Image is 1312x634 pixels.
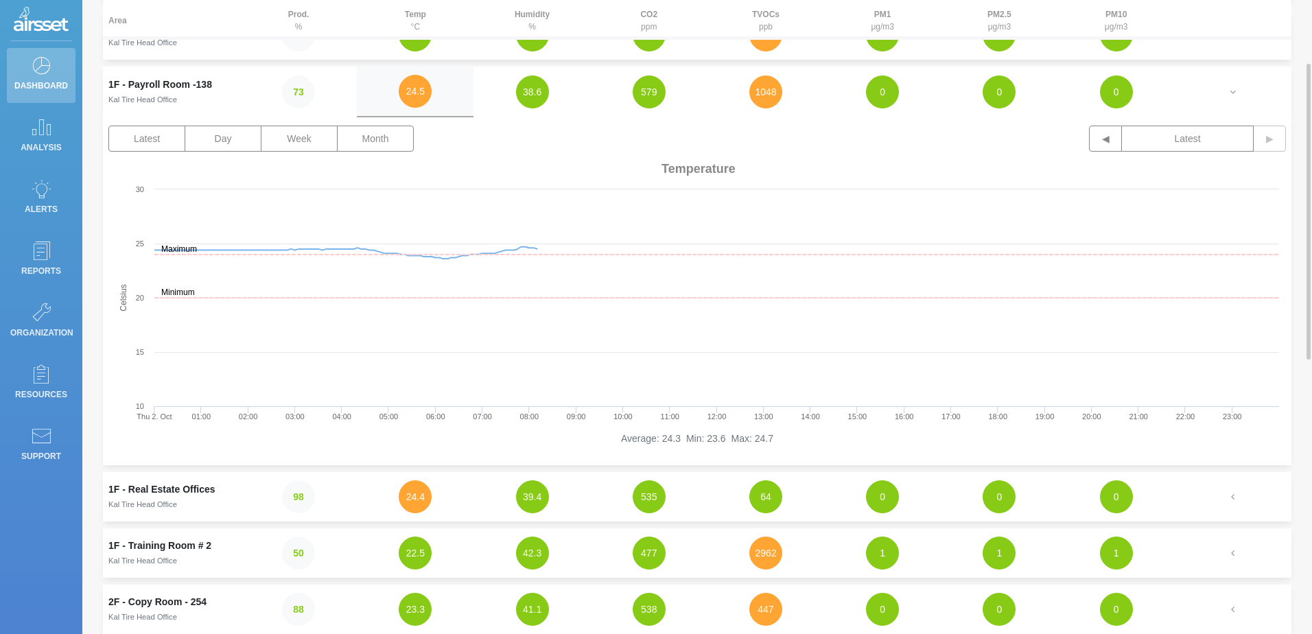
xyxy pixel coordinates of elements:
text: 11:00 [660,412,679,421]
text: 20 [136,294,144,302]
a: Analysis [7,110,75,165]
strong: Humidity [515,10,550,19]
text: 01:00 [192,412,211,421]
li: Max: 24.7 [731,432,773,446]
strong: 98 [293,491,304,502]
strong: PM1 [874,10,891,19]
text: 02:00 [239,412,258,421]
small: Kal Tire Head Office [108,95,177,104]
strong: 88 [293,604,304,615]
button: 50 [282,537,315,570]
text: 20:00 [1082,412,1101,421]
text: 05:00 [379,412,399,421]
a: Support [7,419,75,473]
li: Min: 23.6 [686,432,726,446]
button: 0 [1100,480,1133,513]
button: 42.3 [516,537,549,570]
button: 24.5 [399,75,432,108]
text: 15 [136,348,144,356]
text: 10:00 [613,412,633,421]
text: 09:00 [567,412,586,421]
li: Average: 24.3 [621,432,681,446]
button: 0 [866,593,899,626]
p: Dashboard [10,75,72,96]
text: 18:00 [988,412,1007,421]
button: 64 [749,480,782,513]
td: 2F - Copy Room - 254Kal Tire Head Office [103,585,240,634]
strong: PM10 [1105,10,1127,19]
button: ◀ [1089,126,1122,152]
text: 15:00 [848,412,867,421]
strong: CO2 [640,10,657,19]
button: 447 [749,593,782,626]
button: Day [185,126,261,152]
text: 21:00 [1129,412,1148,421]
button: Latest [1122,126,1254,152]
button: 41.1 [516,593,549,626]
strong: Temp [405,10,426,19]
a: Reports [7,233,75,288]
button: 38.6 [516,75,549,108]
text: 04:00 [332,412,351,421]
a: Dashboard [7,48,75,103]
button: 0 [983,480,1016,513]
strong: Prod. [288,10,309,19]
text: 14:00 [801,412,820,421]
strong: 73 [293,86,304,97]
button: 538 [633,593,666,626]
button: 98 [282,480,315,513]
button: 1 [1100,537,1133,570]
text: Celsius [119,284,128,311]
text: 30 [136,185,144,193]
a: Alerts [7,172,75,226]
button: 2962 [749,537,782,570]
td: 1F - Payroll Room -138Kal Tire Head Office [103,67,240,117]
img: Logo [14,7,69,34]
button: 579 [633,75,666,108]
button: 0 [866,480,899,513]
td: 1F - Real Estate OfficesKal Tire Head Office [103,472,240,521]
button: 39.4 [516,480,549,513]
button: 22.5 [399,537,432,570]
td: 1F - Training Room # 2Kal Tire Head Office [103,528,240,578]
text: 22:00 [1176,412,1195,421]
text: 10 [136,402,144,410]
button: 88 [282,593,315,626]
p: Support [10,446,72,467]
text: 19:00 [1035,412,1055,421]
strong: PM2.5 [987,10,1011,19]
span: Temperature [661,162,736,176]
button: 535 [633,480,666,513]
button: 0 [1100,593,1133,626]
text: 06:00 [426,412,445,421]
p: Resources [10,384,72,405]
button: 477 [633,537,666,570]
small: Kal Tire Head Office [108,613,177,621]
button: 1048 [749,75,782,108]
text: Minimum [161,287,195,297]
button: 73 [282,75,315,108]
button: Week [261,126,338,152]
text: 13:00 [754,412,773,421]
text: 17:00 [941,412,961,421]
button: 0 [983,75,1016,108]
button: 0 [1100,75,1133,108]
button: 24.4 [399,480,432,513]
small: Kal Tire Head Office [108,556,177,565]
text: 03:00 [285,412,305,421]
button: 23.3 [399,593,432,626]
button: 1 [866,537,899,570]
strong: TVOCs [752,10,780,19]
button: Latest [108,126,185,152]
a: Resources [7,357,75,412]
button: 0 [983,593,1016,626]
text: 16:00 [895,412,914,421]
p: Reports [10,261,72,281]
button: 0 [866,75,899,108]
p: Organization [10,322,72,343]
text: 23:00 [1223,412,1242,421]
a: Organization [7,295,75,350]
p: Analysis [10,137,72,158]
text: 12:00 [707,412,727,421]
small: Kal Tire Head Office [108,500,177,508]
